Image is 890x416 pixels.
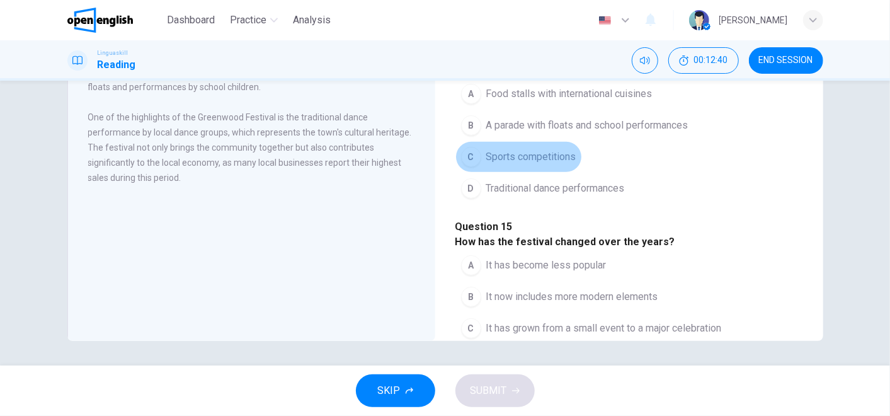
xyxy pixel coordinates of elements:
div: B [461,115,481,136]
span: 00:12:40 [694,55,728,66]
div: D [461,178,481,199]
button: Practice [225,9,283,32]
span: It has become less popular [486,258,607,273]
h1: Reading [98,57,136,72]
span: END SESSION [759,55,813,66]
button: 00:12:40 [668,47,739,74]
button: AFood stalls with international cuisines [455,78,658,110]
button: DTraditional dance performances [455,173,630,204]
div: A [461,84,481,104]
img: OpenEnglish logo [67,8,134,33]
button: BIt now includes more modern elements [455,281,664,313]
span: SKIP [378,382,401,400]
div: Hide [668,47,739,74]
span: It has grown from a small event to a major celebration [486,321,722,336]
a: OpenEnglish logo [67,8,163,33]
span: Traditional dance performances [486,181,625,196]
span: Analysis [293,13,331,28]
span: One of the highlights of the Greenwood Festival is the traditional dance performance by local dan... [88,112,412,183]
div: C [461,318,481,338]
div: [PERSON_NAME] [719,13,788,28]
button: BA parade with floats and school performances [455,110,694,141]
div: B [461,287,481,307]
span: Practice [230,13,266,28]
span: Dashboard [167,13,215,28]
span: It now includes more modern elements [486,289,658,304]
button: AIt has become less popular [455,250,612,281]
button: Analysis [288,9,336,32]
button: SKIP [356,374,435,407]
span: Linguaskill [98,49,128,57]
button: CIt has grown from a small event to a major celebration [455,313,727,344]
div: Mute [632,47,658,74]
span: Sports competitions [486,149,576,165]
button: END SESSION [749,47,823,74]
div: C [461,147,481,167]
button: Dashboard [162,9,220,32]
img: en [597,16,613,25]
button: CSports competitions [455,141,582,173]
span: How has the festival changed over the years? [455,236,675,248]
span: A parade with floats and school performances [486,118,688,133]
div: A [461,255,481,275]
span: Food stalls with international cuisines [486,86,653,101]
h4: Question 15 [455,219,803,234]
img: Profile picture [689,10,709,30]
